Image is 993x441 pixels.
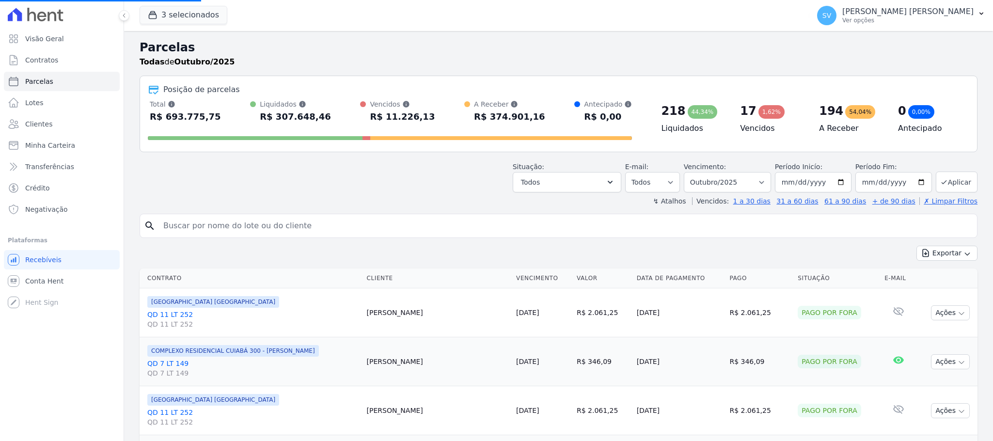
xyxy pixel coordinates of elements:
div: R$ 374.901,16 [474,109,545,125]
div: R$ 693.775,75 [150,109,221,125]
td: R$ 2.061,25 [573,386,633,435]
a: Recebíveis [4,250,120,269]
span: QD 11 LT 252 [147,417,359,427]
td: R$ 2.061,25 [573,288,633,337]
a: Parcelas [4,72,120,91]
a: Contratos [4,50,120,70]
a: QD 11 LT 252QD 11 LT 252 [147,408,359,427]
label: ↯ Atalhos [653,197,686,205]
a: QD 11 LT 252QD 11 LT 252 [147,310,359,329]
td: R$ 346,09 [573,337,633,386]
div: Pago por fora [798,355,861,368]
h2: Parcelas [140,39,977,56]
th: Contrato [140,268,363,288]
button: Ações [931,354,970,369]
th: Vencimento [512,268,573,288]
td: [DATE] [633,288,726,337]
a: 61 a 90 dias [824,197,866,205]
label: Situação: [513,163,544,171]
a: Transferências [4,157,120,176]
span: Transferências [25,162,74,172]
button: SV [PERSON_NAME] [PERSON_NAME] Ver opções [809,2,993,29]
div: 44,34% [688,105,718,119]
span: Recebíveis [25,255,62,265]
button: Ações [931,305,970,320]
a: Clientes [4,114,120,134]
a: 1 a 30 dias [733,197,771,205]
span: Negativação [25,205,68,214]
label: Período Fim: [855,162,932,172]
a: QD 7 LT 149QD 7 LT 149 [147,359,359,378]
div: Plataformas [8,235,116,246]
a: Visão Geral [4,29,120,48]
a: Minha Carteira [4,136,120,155]
a: 31 a 60 dias [776,197,818,205]
div: Total [150,99,221,109]
p: [PERSON_NAME] [PERSON_NAME] [842,7,974,16]
span: Clientes [25,119,52,129]
a: [DATE] [516,407,539,414]
div: 1,62% [758,105,785,119]
td: [PERSON_NAME] [363,288,513,337]
th: Valor [573,268,633,288]
i: search [144,220,156,232]
button: Aplicar [936,172,977,192]
span: Parcelas [25,77,53,86]
strong: Outubro/2025 [174,57,235,66]
span: Lotes [25,98,44,108]
span: Visão Geral [25,34,64,44]
th: Cliente [363,268,513,288]
div: R$ 11.226,13 [370,109,435,125]
span: [GEOGRAPHIC_DATA] [GEOGRAPHIC_DATA] [147,394,279,406]
span: Crédito [25,183,50,193]
label: E-mail: [625,163,649,171]
h4: A Receber [819,123,883,134]
div: 0 [898,103,906,119]
div: Posição de parcelas [163,84,240,95]
p: Ver opções [842,16,974,24]
th: E-mail [881,268,916,288]
td: R$ 2.061,25 [725,288,794,337]
a: [DATE] [516,358,539,365]
h4: Liquidados [661,123,725,134]
span: QD 7 LT 149 [147,368,359,378]
td: [PERSON_NAME] [363,386,513,435]
label: Vencidos: [692,197,729,205]
div: 218 [661,103,685,119]
a: Negativação [4,200,120,219]
span: Minha Carteira [25,141,75,150]
div: R$ 0,00 [584,109,632,125]
span: QD 11 LT 252 [147,319,359,329]
div: Antecipado [584,99,632,109]
span: [GEOGRAPHIC_DATA] [GEOGRAPHIC_DATA] [147,296,279,308]
div: Liquidados [260,99,331,109]
td: [PERSON_NAME] [363,337,513,386]
span: Conta Hent [25,276,63,286]
button: Exportar [916,246,977,261]
button: Todos [513,172,621,192]
th: Pago [725,268,794,288]
div: 0,00% [908,105,934,119]
td: R$ 346,09 [725,337,794,386]
th: Situação [794,268,881,288]
h4: Antecipado [898,123,961,134]
div: R$ 307.648,46 [260,109,331,125]
input: Buscar por nome do lote ou do cliente [158,216,973,236]
td: [DATE] [633,337,726,386]
span: SV [822,12,831,19]
td: [DATE] [633,386,726,435]
a: Conta Hent [4,271,120,291]
span: Contratos [25,55,58,65]
span: COMPLEXO RESIDENCIAL CUIABÁ 300 - [PERSON_NAME] [147,345,319,357]
div: 54,04% [845,105,875,119]
label: Período Inicío: [775,163,822,171]
td: R$ 2.061,25 [725,386,794,435]
a: [DATE] [516,309,539,316]
a: ✗ Limpar Filtros [919,197,977,205]
div: Pago por fora [798,306,861,319]
a: Lotes [4,93,120,112]
div: A Receber [474,99,545,109]
p: de [140,56,235,68]
button: Ações [931,403,970,418]
span: Todos [521,176,540,188]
